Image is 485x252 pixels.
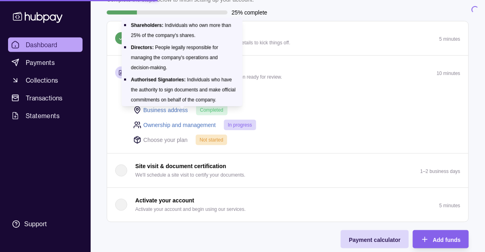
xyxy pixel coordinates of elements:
[26,111,60,121] span: Statements
[200,107,224,113] span: Completed
[107,154,468,187] button: Site visit & document certification We'll schedule a site visit to certify your documents.1–2 bus...
[8,37,83,52] a: Dashboard
[439,203,460,208] p: 5 minutes
[135,205,246,214] p: Activate your account and begin using our services.
[26,40,58,50] span: Dashboard
[8,108,83,123] a: Statements
[143,106,188,115] a: Business address
[131,45,154,50] p: Directors:
[131,45,218,71] p: People legally responsible for managing the company's operations and decision-making.
[107,21,468,55] button: Register your account Let's start with the basics. Confirm your account details to kick things of...
[8,55,83,70] a: Payments
[413,230,469,248] button: Add funds
[439,36,460,42] p: 5 minutes
[24,220,47,229] div: Support
[341,230,408,248] button: Payment calculator
[107,90,468,153] div: Submit application Complete the following tasks to get your application ready for review.10 minutes
[107,56,468,90] button: Submit application Complete the following tasks to get your application ready for review.10 minutes
[107,188,468,222] button: Activate your account Activate your account and begin using our services.5 minutes
[8,216,83,233] a: Support
[135,171,246,179] p: We'll schedule a site visit to certify your documents.
[8,73,83,87] a: Collections
[26,58,55,67] span: Payments
[143,135,188,144] p: Choose your plan
[228,122,252,128] span: In progress
[131,77,186,83] p: Authorised Signatories:
[232,8,267,17] p: 25% complete
[26,75,58,85] span: Collections
[421,169,460,174] p: 1–2 business days
[131,23,164,28] p: Shareholders:
[143,121,216,129] a: Ownership and management
[200,137,224,143] span: Not started
[8,91,83,105] a: Transactions
[131,77,236,103] p: Individuals who have the authority to sign documents and make official commitments on behalf of t...
[135,162,226,171] p: Site visit & document certification
[349,237,400,243] span: Payment calculator
[437,71,460,76] p: 10 minutes
[131,23,231,38] p: Individuals who own more than 25% of the company's shares.
[26,93,63,103] span: Transactions
[433,237,461,243] span: Add funds
[135,196,194,205] p: Activate your account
